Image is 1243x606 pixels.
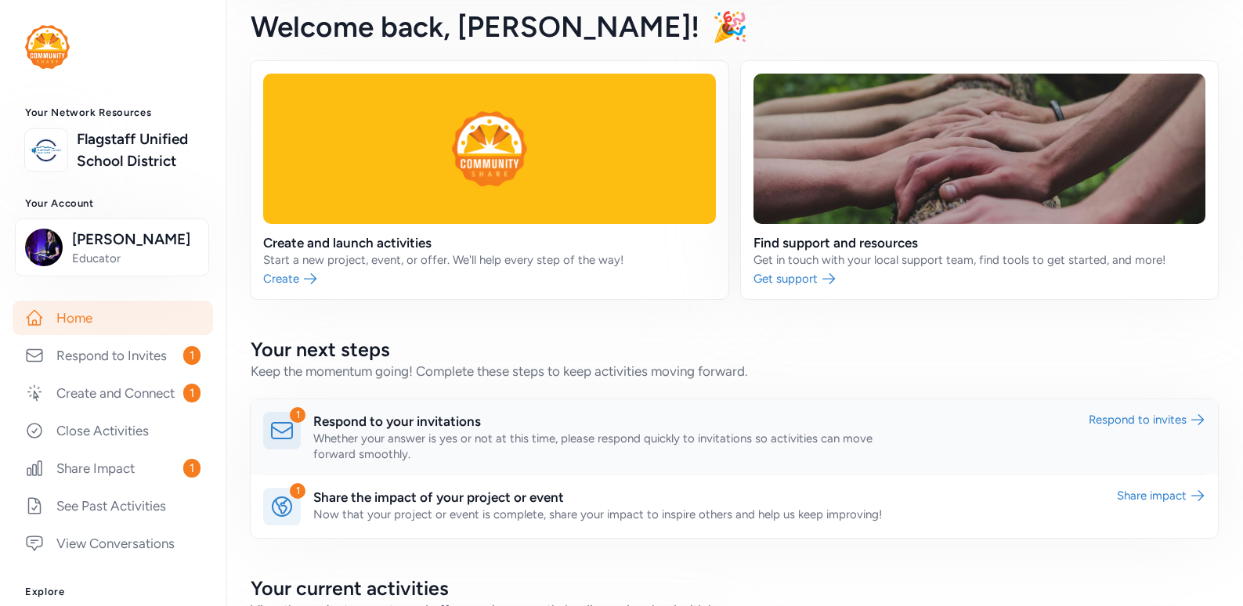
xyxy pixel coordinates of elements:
span: 1 [183,346,201,365]
h2: Your next steps [251,337,1218,362]
a: Respond to Invites1 [13,338,213,373]
a: Home [13,301,213,335]
span: 🎉 [712,9,748,44]
span: Welcome back , [PERSON_NAME]! [251,9,699,44]
button: [PERSON_NAME]Educator [15,218,209,276]
h3: Explore [25,586,201,598]
a: Create and Connect1 [13,376,213,410]
h3: Your Account [25,197,201,210]
h2: Your current activities [251,575,1218,601]
img: logo [29,133,63,168]
span: 1 [183,384,201,402]
span: 1 [183,459,201,478]
a: Flagstaff Unified School District [77,128,201,172]
a: See Past Activities [13,489,213,523]
span: [PERSON_NAME] [72,229,199,251]
a: View Conversations [13,526,213,561]
div: Keep the momentum going! Complete these steps to keep activities moving forward. [251,362,1218,381]
div: 1 [290,483,305,499]
a: Share Impact1 [13,451,213,485]
span: Educator [72,251,199,266]
img: logo [25,25,70,69]
a: Close Activities [13,413,213,448]
div: 1 [290,407,305,423]
h3: Your Network Resources [25,106,201,119]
